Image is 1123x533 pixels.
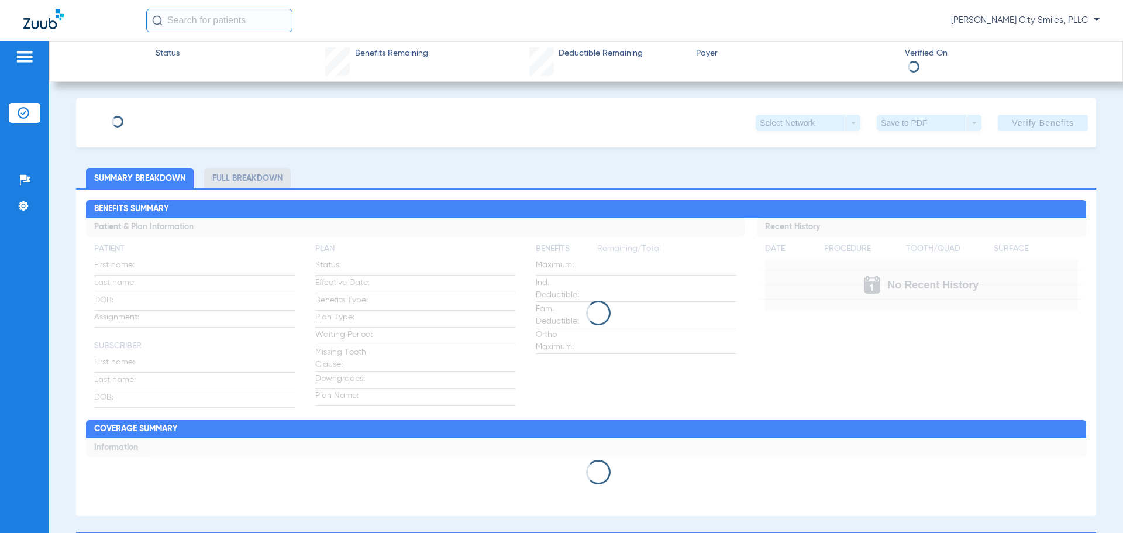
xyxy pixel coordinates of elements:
[559,47,643,60] span: Deductible Remaining
[905,47,1104,60] span: Verified On
[156,47,180,60] span: Status
[23,9,64,29] img: Zuub Logo
[696,47,895,60] span: Payer
[204,168,291,188] li: Full Breakdown
[86,200,1086,219] h2: Benefits Summary
[15,50,34,64] img: hamburger-icon
[355,47,428,60] span: Benefits Remaining
[86,420,1086,439] h2: Coverage Summary
[951,15,1100,26] span: [PERSON_NAME] City Smiles, PLLC
[86,168,194,188] li: Summary Breakdown
[146,9,292,32] input: Search for patients
[152,15,163,26] img: Search Icon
